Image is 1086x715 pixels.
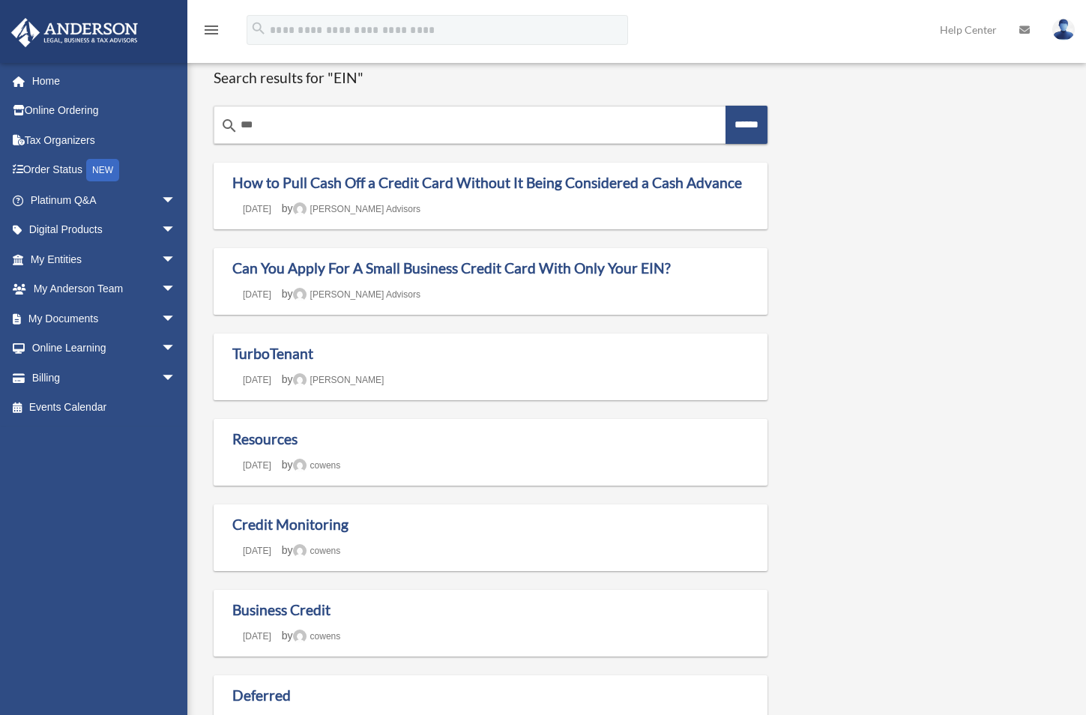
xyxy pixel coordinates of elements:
a: [DATE] [232,546,282,556]
a: [DATE] [232,204,282,214]
a: My Documentsarrow_drop_down [10,304,199,334]
a: Online Learningarrow_drop_down [10,334,199,363]
i: menu [202,21,220,39]
a: cowens [293,631,341,642]
span: by [282,202,420,214]
a: [PERSON_NAME] Advisors [293,204,420,214]
a: Deferred [232,687,291,704]
a: cowens [293,460,341,471]
a: [DATE] [232,460,282,471]
span: by [282,630,340,642]
a: Business Credit [232,601,331,618]
a: Home [10,66,191,96]
a: [DATE] [232,631,282,642]
span: arrow_drop_down [161,363,191,393]
i: search [250,20,267,37]
a: TurboTenant [232,345,313,362]
span: arrow_drop_down [161,185,191,216]
a: [DATE] [232,289,282,300]
span: arrow_drop_down [161,274,191,305]
span: by [282,459,340,471]
a: Order StatusNEW [10,155,199,186]
a: cowens [293,546,341,556]
a: Can You Apply For A Small Business Credit Card With Only Your EIN? [232,259,671,277]
i: search [220,117,238,135]
div: NEW [86,159,119,181]
a: menu [202,26,220,39]
a: Tax Organizers [10,125,199,155]
span: by [282,288,420,300]
span: by [282,544,340,556]
a: [DATE] [232,375,282,385]
a: [PERSON_NAME] Advisors [293,289,420,300]
a: [PERSON_NAME] [293,375,384,385]
a: My Anderson Teamarrow_drop_down [10,274,199,304]
a: Online Ordering [10,96,199,126]
a: Events Calendar [10,393,199,423]
a: Billingarrow_drop_down [10,363,199,393]
a: Platinum Q&Aarrow_drop_down [10,185,199,215]
img: Anderson Advisors Platinum Portal [7,18,142,47]
h1: Search results for "EIN" [214,69,767,88]
a: Credit Monitoring [232,516,349,533]
a: Resources [232,430,298,447]
span: arrow_drop_down [161,215,191,246]
img: User Pic [1052,19,1075,40]
a: My Entitiesarrow_drop_down [10,244,199,274]
span: arrow_drop_down [161,304,191,334]
a: How to Pull Cash Off a Credit Card Without It Being Considered a Cash Advance [232,174,742,191]
span: by [282,373,384,385]
span: arrow_drop_down [161,334,191,364]
a: Digital Productsarrow_drop_down [10,215,199,245]
span: arrow_drop_down [161,244,191,275]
